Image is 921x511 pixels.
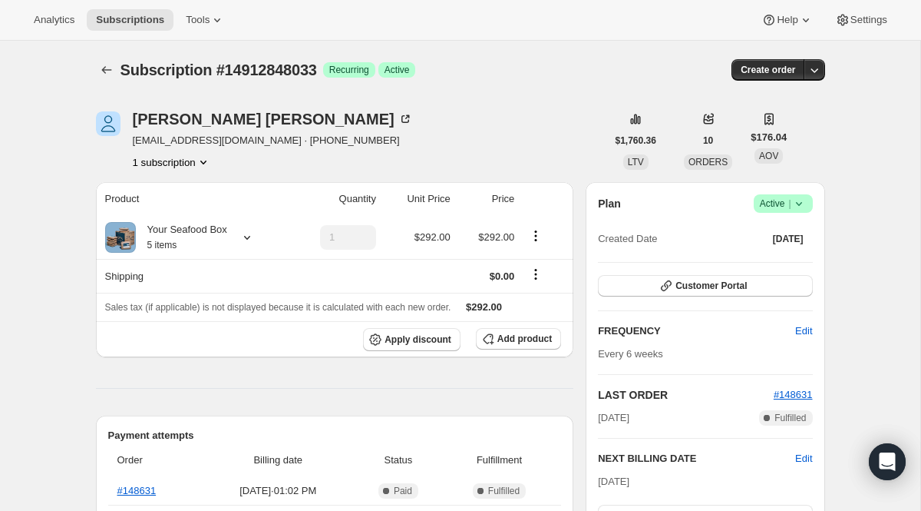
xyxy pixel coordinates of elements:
[96,59,117,81] button: Subscriptions
[385,64,410,76] span: Active
[777,14,797,26] span: Help
[105,302,451,313] span: Sales tax (if applicable) is not displayed because it is calculated with each new order.
[752,9,822,31] button: Help
[87,9,173,31] button: Subscriptions
[96,111,120,136] span: Debra Teague
[760,196,807,211] span: Active
[490,270,515,282] span: $0.00
[466,301,502,313] span: $292.00
[206,483,351,499] span: [DATE] · 01:02 PM
[675,280,747,292] span: Customer Portal
[774,389,813,400] a: #148631
[177,9,234,31] button: Tools
[688,157,728,168] span: ORDERS
[869,443,906,480] div: Open Intercom Messenger
[523,266,548,283] button: Shipping actions
[96,182,289,216] th: Product
[598,231,657,247] span: Created Date
[694,130,722,151] button: 10
[108,428,562,443] h2: Payment attempts
[774,387,813,403] button: #148631
[186,14,210,26] span: Tools
[96,259,289,293] th: Shipping
[329,64,369,76] span: Recurring
[25,9,84,31] button: Analytics
[598,275,812,297] button: Customer Portal
[133,154,211,170] button: Product actions
[703,134,713,147] span: 10
[289,182,381,216] th: Quantity
[381,182,455,216] th: Unit Price
[759,151,778,161] span: AOV
[523,227,548,244] button: Product actions
[786,319,821,343] button: Edit
[133,111,413,127] div: [PERSON_NAME] [PERSON_NAME]
[478,231,514,243] span: $292.00
[751,130,787,145] span: $176.04
[795,451,812,466] button: Edit
[606,130,665,151] button: $1,760.36
[133,133,413,148] span: [EMAIL_ADDRESS][DOMAIN_NAME] · [PHONE_NUMBER]
[773,233,804,245] span: [DATE]
[136,222,227,253] div: Your Seafood Box
[34,14,74,26] span: Analytics
[788,197,791,210] span: |
[826,9,896,31] button: Settings
[414,231,451,243] span: $292.00
[795,324,812,339] span: Edit
[741,64,795,76] span: Create order
[774,412,806,424] span: Fulfilled
[120,61,317,78] span: Subscription #14912848033
[598,196,621,211] h2: Plan
[147,240,177,251] small: 5 items
[628,157,644,168] span: LTV
[455,182,520,216] th: Price
[108,443,202,477] th: Order
[206,453,351,468] span: Billing date
[96,14,164,26] span: Subscriptions
[850,14,887,26] span: Settings
[105,222,136,253] img: product img
[731,59,804,81] button: Create order
[764,228,813,250] button: [DATE]
[117,485,157,496] a: #148631
[616,134,656,147] span: $1,760.36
